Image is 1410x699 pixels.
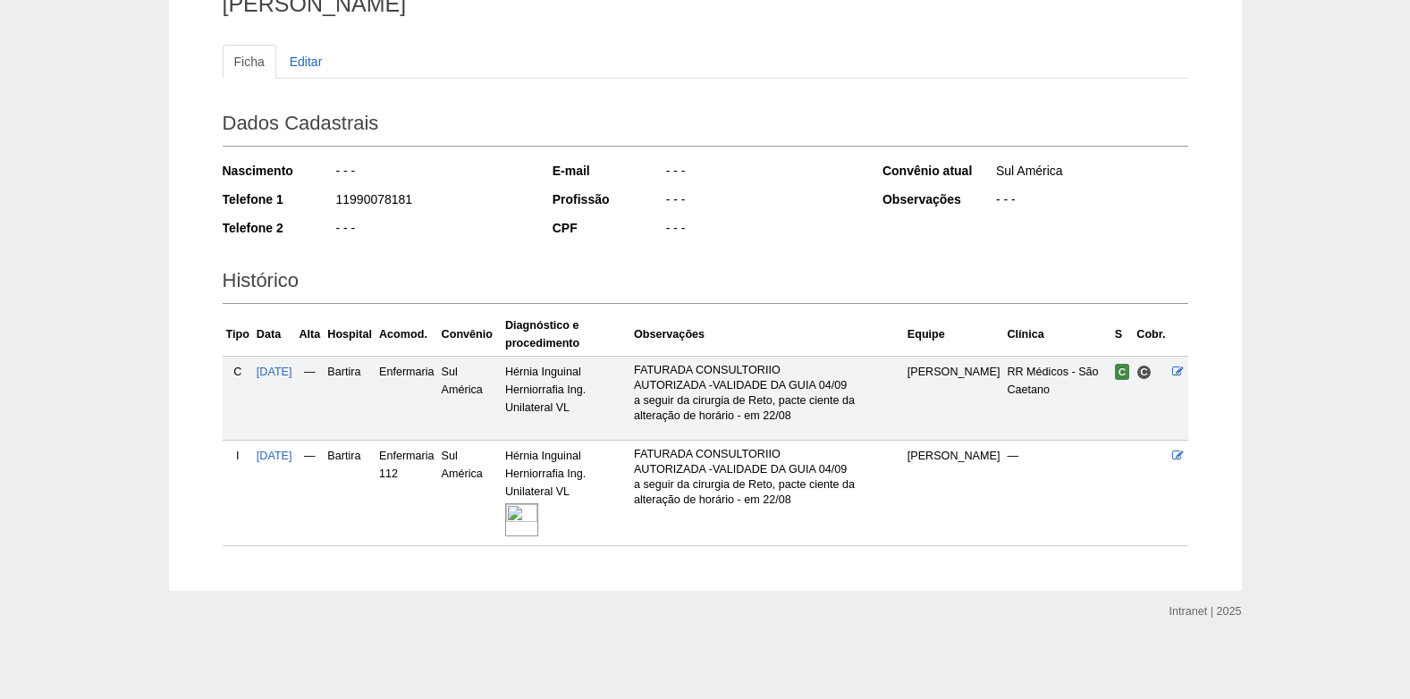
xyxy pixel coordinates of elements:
[904,313,1004,357] th: Equipe
[664,219,858,241] div: - - -
[1003,441,1110,546] td: —
[226,447,249,465] div: I
[257,450,292,462] a: [DATE]
[334,162,528,184] div: - - -
[882,162,994,180] div: Convênio atual
[223,105,1188,147] h2: Dados Cadastrais
[1169,602,1242,620] div: Intranet | 2025
[226,363,249,381] div: C
[223,45,276,79] a: Ficha
[630,313,904,357] th: Observações
[278,45,334,79] a: Editar
[253,313,296,357] th: Data
[223,219,334,237] div: Telefone 2
[324,356,376,440] td: Bartira
[324,441,376,546] td: Bartira
[664,162,858,184] div: - - -
[334,190,528,213] div: 11990078181
[296,356,325,440] td: —
[553,162,664,180] div: E-mail
[376,356,438,440] td: Enfermaria
[376,441,438,546] td: Enfermaria 112
[223,162,334,180] div: Nascimento
[1133,313,1169,357] th: Cobr.
[223,263,1188,304] h2: Histórico
[994,162,1188,184] div: Sul América
[1136,365,1152,380] span: Consultório
[904,441,1004,546] td: [PERSON_NAME]
[634,363,900,424] p: FATURADA CONSULTORIIO AUTORIZADA -VALIDADE DA GUIA 04/09 a seguir da cirurgia de Reto, pacte cien...
[553,219,664,237] div: CPF
[1111,313,1134,357] th: S
[1115,364,1130,380] span: Confirmada
[257,366,292,378] a: [DATE]
[1003,356,1110,440] td: RR Médicos - São Caetano
[296,441,325,546] td: —
[904,356,1004,440] td: [PERSON_NAME]
[994,190,1188,213] div: - - -
[502,441,630,546] td: Hérnia Inguinal Herniorrafia Ing. Unilateral VL
[376,313,438,357] th: Acomod.
[664,190,858,213] div: - - -
[223,313,253,357] th: Tipo
[223,190,334,208] div: Telefone 1
[553,190,664,208] div: Profissão
[634,447,900,508] p: FATURADA CONSULTORIIO AUTORIZADA -VALIDADE DA GUIA 04/09 a seguir da cirurgia de Reto, pacte cien...
[296,313,325,357] th: Alta
[502,356,630,440] td: Hérnia Inguinal Herniorrafia Ing. Unilateral VL
[502,313,630,357] th: Diagnóstico e procedimento
[1003,313,1110,357] th: Clínica
[882,190,994,208] div: Observações
[438,441,502,546] td: Sul América
[324,313,376,357] th: Hospital
[334,219,528,241] div: - - -
[438,313,502,357] th: Convênio
[438,356,502,440] td: Sul América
